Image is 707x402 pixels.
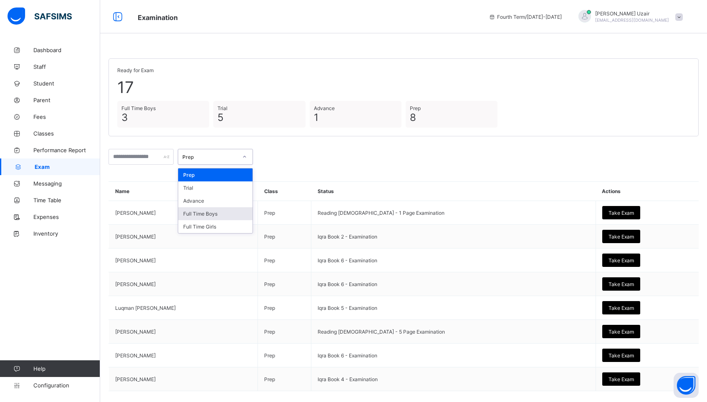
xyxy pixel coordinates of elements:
div: Prep [178,168,252,181]
td: Prep [258,296,311,320]
span: Prep [410,105,493,111]
td: Reading [DEMOGRAPHIC_DATA] - 5 Page Examination [311,320,596,344]
span: 3 [121,111,205,123]
div: Full Time Boys [178,207,252,220]
span: 1 [314,111,397,123]
td: Prep [258,320,311,344]
div: Full Time Girls [178,220,252,233]
td: Iqra Book 4 - Examination [311,367,596,391]
td: [PERSON_NAME] [109,344,258,367]
td: [PERSON_NAME] [109,272,258,296]
span: Take Exam [609,210,634,216]
span: Take Exam [609,352,634,359]
span: Help [33,365,100,372]
th: Status [311,182,596,201]
span: session/term information [489,14,562,20]
span: Time Table [33,197,100,204]
span: 17 [117,78,690,97]
span: Take Exam [609,281,634,287]
span: Staff [33,63,100,70]
th: Actions [596,182,699,201]
span: Trial [217,105,301,111]
span: Expenses [33,214,100,220]
td: Prep [258,249,311,272]
td: Iqra Book 5 - Examination [311,296,596,320]
span: [EMAIL_ADDRESS][DOMAIN_NAME] [595,18,669,23]
span: 8 [410,111,493,123]
span: Exam [35,163,100,170]
td: [PERSON_NAME] [109,249,258,272]
span: Full Time Boys [121,105,205,111]
td: [PERSON_NAME] [109,320,258,344]
td: [PERSON_NAME] [109,367,258,391]
img: safsims [8,8,72,25]
span: Classes [33,130,100,137]
td: Iqra Book 6 - Examination [311,272,596,296]
td: Prep [258,367,311,391]
td: Iqra Book 6 - Examination [311,249,596,272]
span: Parent [33,97,100,103]
span: Performance Report [33,147,100,153]
span: Take Exam [609,376,634,382]
span: [PERSON_NAME] Uzair [595,10,669,17]
span: Dashboard [33,47,100,53]
div: Prep [182,154,237,160]
span: Inventory [33,230,100,237]
span: Take Exam [609,257,634,264]
span: Fees [33,113,100,120]
span: Take Exam [609,305,634,311]
button: Open asap [674,373,699,398]
span: 5 [217,111,301,123]
td: [PERSON_NAME] [109,201,258,225]
span: Ready for Exam [117,67,690,73]
span: Take Exam [609,234,634,240]
span: Messaging [33,180,100,187]
span: Configuration [33,382,100,389]
span: Take Exam [609,329,634,335]
div: SheikhUzair [570,10,687,24]
td: Prep [258,344,311,367]
div: Trial [178,181,252,194]
th: Class [258,182,311,201]
td: Prep [258,272,311,296]
td: Iqra Book 2 - Examination [311,225,596,249]
th: Name [109,182,258,201]
td: Prep [258,225,311,249]
span: Examination [138,13,178,22]
td: Luqman [PERSON_NAME] [109,296,258,320]
td: Reading [DEMOGRAPHIC_DATA] - 1 Page Examination [311,201,596,225]
td: Iqra Book 6 - Examination [311,344,596,367]
span: Advance [314,105,397,111]
td: [PERSON_NAME] [109,225,258,249]
td: Prep [258,201,311,225]
div: Advance [178,194,252,207]
span: Student [33,80,100,87]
